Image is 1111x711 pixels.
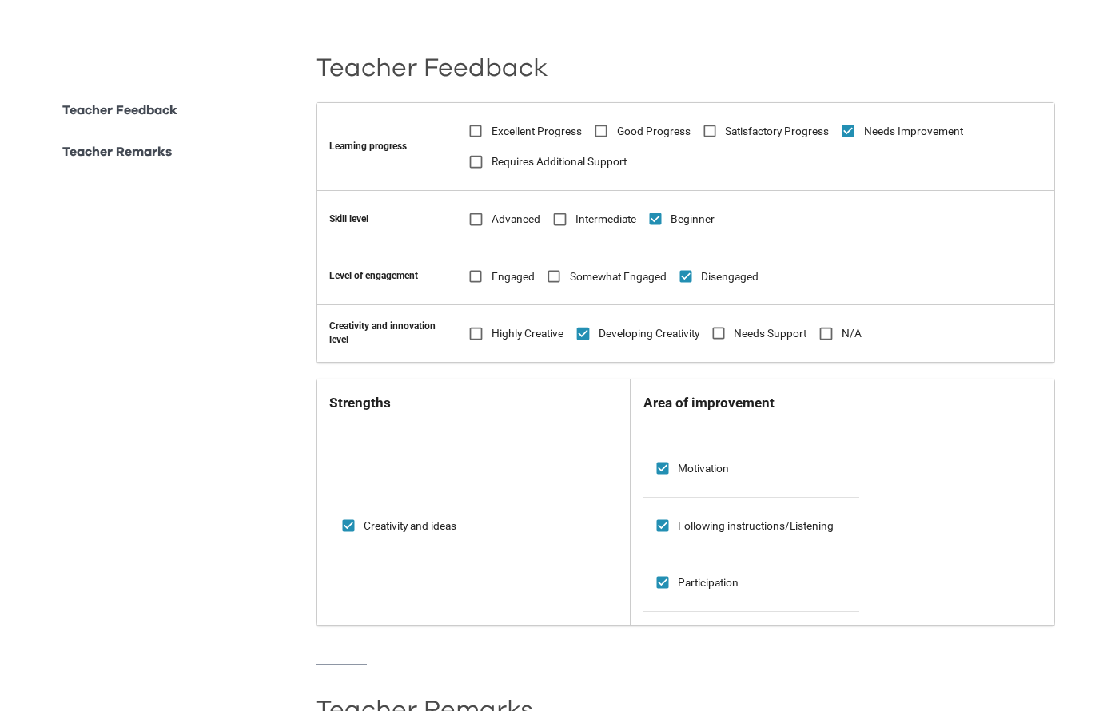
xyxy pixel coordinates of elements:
[316,248,456,305] td: Level of engagement
[671,211,715,228] span: Beginner
[316,190,456,248] td: Skill level
[316,61,1056,77] h2: Teacher Feedback
[492,325,563,342] span: Highly Creative
[492,268,535,285] span: Engaged
[678,574,739,591] span: Participation
[492,123,582,140] span: Excellent Progress
[701,268,759,285] span: Disengaged
[678,518,834,534] span: Following instructions/Listening
[678,460,729,477] span: Motivation
[864,123,963,140] span: Needs Improvement
[492,211,540,228] span: Advanced
[734,325,806,342] span: Needs Support
[62,101,177,120] p: Teacher Feedback
[570,268,667,285] span: Somewhat Engaged
[842,325,862,342] span: N/A
[364,518,456,534] span: Creativity and ideas
[316,102,456,190] th: Learning progress
[316,305,456,363] td: Creativity and innovation level
[599,325,699,342] span: Developing Creativity
[643,392,1041,414] h6: Area of improvement
[329,392,617,414] h6: Strengths
[492,153,627,170] span: Requires Additional Support
[725,123,829,140] span: Satisfactory Progress
[617,123,691,140] span: Good Progress
[62,142,172,161] p: Teacher Remarks
[575,211,636,228] span: Intermediate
